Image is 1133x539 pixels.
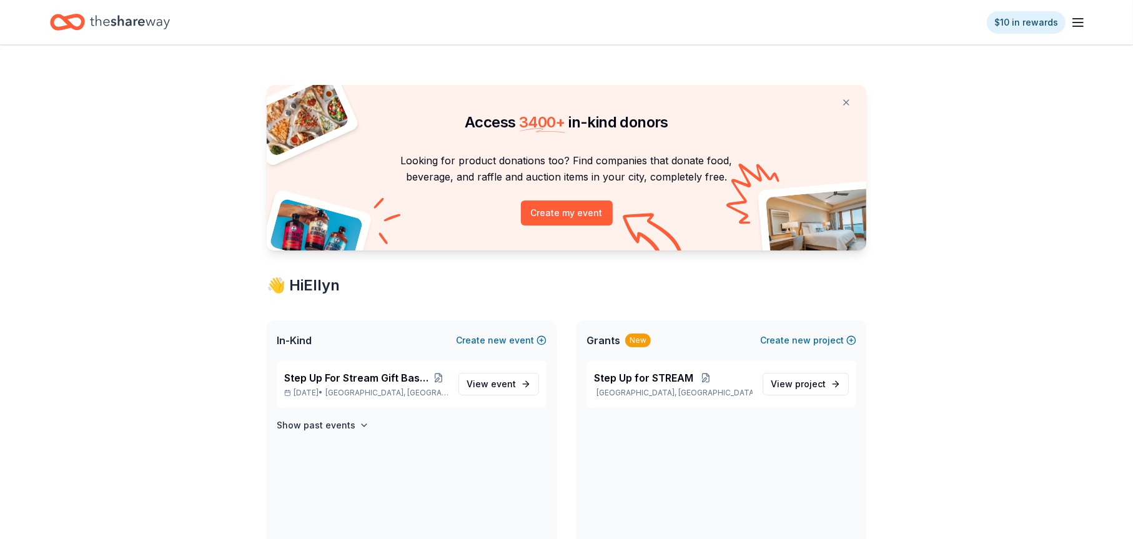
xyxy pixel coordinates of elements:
[284,370,428,385] span: Step Up For Stream Gift Basket Raffle
[277,333,312,348] span: In-Kind
[325,388,448,398] span: [GEOGRAPHIC_DATA], [GEOGRAPHIC_DATA]
[456,333,547,348] button: Createnewevent
[521,200,613,225] button: Create my event
[50,7,170,37] a: Home
[594,370,693,385] span: Step Up for STREAM
[488,333,507,348] span: new
[763,373,849,395] a: View project
[491,378,516,389] span: event
[625,334,651,347] div: New
[282,152,851,185] p: Looking for product donations too? Find companies that donate food, beverage, and raffle and auct...
[465,113,668,131] span: Access in-kind donors
[586,333,620,348] span: Grants
[519,113,565,131] span: 3400 +
[771,377,826,392] span: View
[284,388,448,398] p: [DATE] •
[792,333,811,348] span: new
[277,418,369,433] button: Show past events
[760,333,856,348] button: Createnewproject
[987,11,1066,34] a: $10 in rewards
[594,388,753,398] p: [GEOGRAPHIC_DATA], [GEOGRAPHIC_DATA]
[458,373,539,395] a: View event
[277,418,355,433] h4: Show past events
[467,377,516,392] span: View
[253,77,350,157] img: Pizza
[267,275,866,295] div: 👋 Hi Ellyn
[623,213,685,260] img: Curvy arrow
[795,378,826,389] span: project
